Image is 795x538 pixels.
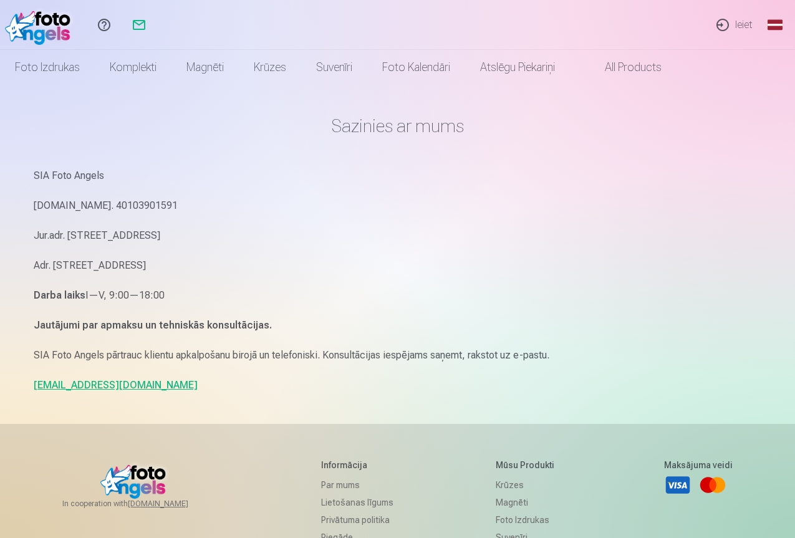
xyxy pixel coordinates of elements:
img: /fa1 [5,5,77,45]
a: Lietošanas līgums [321,494,393,511]
p: [DOMAIN_NAME]. 40103901591 [34,197,762,214]
a: Foto kalendāri [367,50,465,85]
a: Foto izdrukas [496,511,561,529]
a: Privātuma politika [321,511,393,529]
p: Jur.adr. [STREET_ADDRESS] [34,227,762,244]
a: Mastercard [699,471,726,499]
a: All products [570,50,677,85]
a: Suvenīri [301,50,367,85]
a: Atslēgu piekariņi [465,50,570,85]
a: Par mums [321,476,393,494]
a: Magnēti [496,494,561,511]
p: SIA Foto Angels [34,167,762,185]
h5: Informācija [321,459,393,471]
p: SIA Foto Angels pārtrauc klientu apkalpošanu birojā un telefoniski. Konsultācijas iespējams saņem... [34,347,762,364]
p: I—V, 9:00—18:00 [34,287,762,304]
strong: Darba laiks [34,289,85,301]
a: Krūzes [239,50,301,85]
span: In cooperation with [62,499,218,509]
a: Magnēti [171,50,239,85]
h1: Sazinies ar mums [34,115,762,137]
a: Krūzes [496,476,561,494]
a: Visa [664,471,691,499]
p: Adr. [STREET_ADDRESS] [34,257,762,274]
strong: Jautājumi par apmaksu un tehniskās konsultācijas. [34,319,272,331]
h5: Mūsu produkti [496,459,561,471]
a: [DOMAIN_NAME] [128,499,218,509]
a: [EMAIL_ADDRESS][DOMAIN_NAME] [34,379,198,391]
a: Komplekti [95,50,171,85]
h5: Maksājuma veidi [664,459,733,471]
